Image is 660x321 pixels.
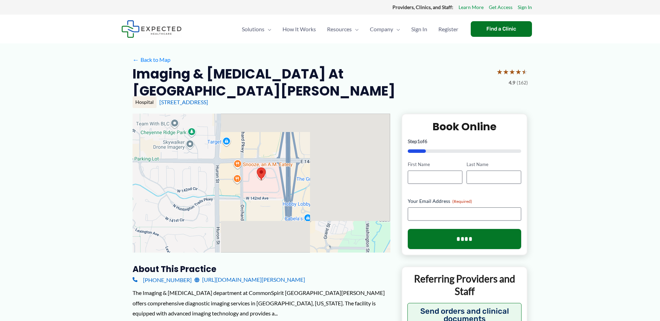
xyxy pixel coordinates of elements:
[503,65,509,78] span: ★
[408,139,522,144] p: Step of
[522,65,528,78] span: ★
[459,3,484,12] a: Learn More
[133,56,139,63] span: ←
[121,20,182,38] img: Expected Healthcare Logo - side, dark font, small
[242,17,264,41] span: Solutions
[406,17,433,41] a: Sign In
[277,17,321,41] a: How It Works
[352,17,359,41] span: Menu Toggle
[408,120,522,133] h2: Book Online
[496,65,503,78] span: ★
[407,272,522,298] p: Referring Providers and Staff
[408,161,462,168] label: First Name
[236,17,277,41] a: SolutionsMenu Toggle
[424,138,427,144] span: 6
[236,17,464,41] nav: Primary Site Navigation
[417,138,420,144] span: 1
[321,17,364,41] a: ResourcesMenu Toggle
[509,78,515,87] span: 4.9
[438,17,458,41] span: Register
[489,3,512,12] a: Get Access
[408,198,522,205] label: Your Email Address
[471,21,532,37] a: Find a Clinic
[518,3,532,12] a: Sign In
[515,65,522,78] span: ★
[133,96,157,108] div: Hospital
[452,199,472,204] span: (Required)
[467,161,521,168] label: Last Name
[327,17,352,41] span: Resources
[264,17,271,41] span: Menu Toggle
[517,78,528,87] span: (162)
[133,288,390,319] div: The Imaging & [MEDICAL_DATA] department at CommonSpirit [GEOGRAPHIC_DATA][PERSON_NAME] offers com...
[364,17,406,41] a: CompanyMenu Toggle
[133,264,390,274] h3: About this practice
[159,99,208,105] a: [STREET_ADDRESS]
[392,4,453,10] strong: Providers, Clinics, and Staff:
[433,17,464,41] a: Register
[133,65,491,100] h2: Imaging & [MEDICAL_DATA] at [GEOGRAPHIC_DATA][PERSON_NAME]
[194,274,305,285] a: [URL][DOMAIN_NAME][PERSON_NAME]
[509,65,515,78] span: ★
[370,17,393,41] span: Company
[283,17,316,41] span: How It Works
[133,274,192,285] a: [PHONE_NUMBER]
[411,17,427,41] span: Sign In
[133,55,170,65] a: ←Back to Map
[393,17,400,41] span: Menu Toggle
